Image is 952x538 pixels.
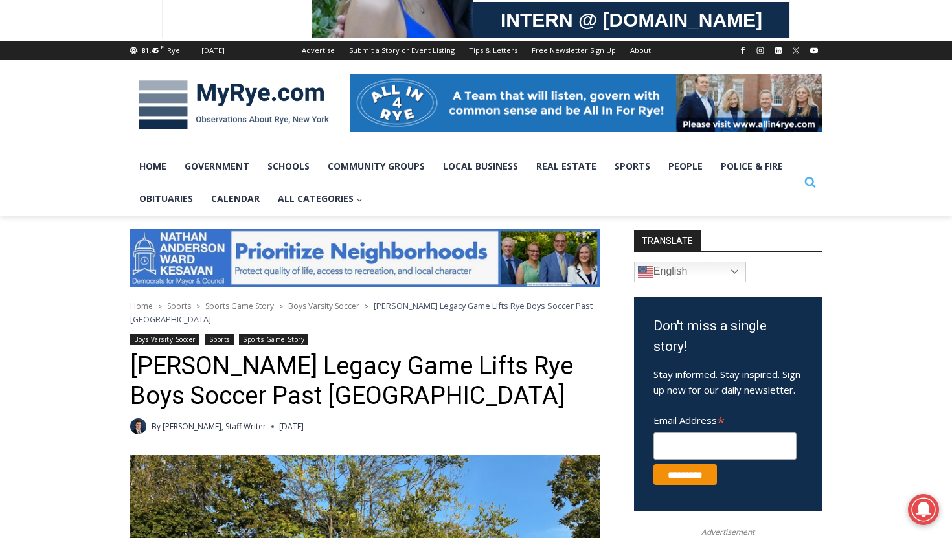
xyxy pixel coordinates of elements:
[462,41,525,60] a: Tips & Letters
[151,109,157,122] div: 6
[525,41,623,60] a: Free Newsletter Sign Up
[161,43,164,50] span: F
[634,262,746,282] a: English
[141,45,159,55] span: 81.45
[130,150,176,183] a: Home
[634,230,701,251] strong: TRANSLATE
[10,130,166,160] h4: [PERSON_NAME] Read Sanctuary Fall Fest: [DATE]
[130,300,593,324] span: [PERSON_NAME] Legacy Game Lifts Rye Boys Soccer Past [GEOGRAPHIC_DATA]
[239,334,308,345] a: Sports Game Story
[312,126,628,161] a: Intern @ [DOMAIN_NAME]
[623,41,658,60] a: About
[130,183,202,215] a: Obituaries
[269,183,372,215] button: Child menu of All Categories
[342,41,462,60] a: Submit a Story or Event Listing
[753,43,768,58] a: Instagram
[339,129,600,158] span: Intern @ [DOMAIN_NAME]
[434,150,527,183] a: Local Business
[527,150,606,183] a: Real Estate
[279,302,283,311] span: >
[319,150,434,183] a: Community Groups
[327,1,612,126] div: "[PERSON_NAME] and I covered the [DATE] Parade, which was a really eye opening experience as I ha...
[712,150,792,183] a: Police & Fire
[201,45,225,56] div: [DATE]
[258,150,319,183] a: Schools
[788,43,804,58] a: X
[167,45,180,56] div: Rye
[196,302,200,311] span: >
[130,352,600,410] h1: [PERSON_NAME] Legacy Game Lifts Rye Boys Soccer Past [GEOGRAPHIC_DATA]
[135,38,181,106] div: Birds of Prey: Falcon and hawk demos
[659,150,712,183] a: People
[130,418,146,434] img: Charlie Morris headshot PROFESSIONAL HEADSHOT
[606,150,659,183] a: Sports
[163,421,266,432] a: [PERSON_NAME], Staff Writer
[205,300,274,311] a: Sports Game Story
[350,74,822,132] img: All in for Rye
[158,302,162,311] span: >
[135,109,141,122] div: 2
[688,526,767,538] span: Advertisement
[653,407,797,431] label: Email Address
[653,316,802,357] h3: Don't miss a single story!
[771,43,786,58] a: Linkedin
[202,183,269,215] a: Calendar
[279,420,304,432] time: [DATE]
[1,129,187,161] a: [PERSON_NAME] Read Sanctuary Fall Fest: [DATE]
[735,43,751,58] a: Facebook
[295,41,658,60] nav: Secondary Navigation
[205,334,234,345] a: Sports
[130,300,153,311] a: Home
[653,366,802,398] p: Stay informed. Stay inspired. Sign up now for our daily newsletter.
[130,334,199,345] a: Boys Varsity Soccer
[176,150,258,183] a: Government
[638,264,653,280] img: en
[152,420,161,432] span: By
[130,150,799,216] nav: Primary Navigation
[288,300,359,311] a: Boys Varsity Soccer
[130,418,146,434] a: Author image
[295,41,342,60] a: Advertise
[365,302,368,311] span: >
[167,300,191,311] a: Sports
[144,109,148,122] div: /
[130,299,600,326] nav: Breadcrumbs
[130,71,337,139] img: MyRye.com
[799,171,822,194] button: View Search Form
[806,43,822,58] a: YouTube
